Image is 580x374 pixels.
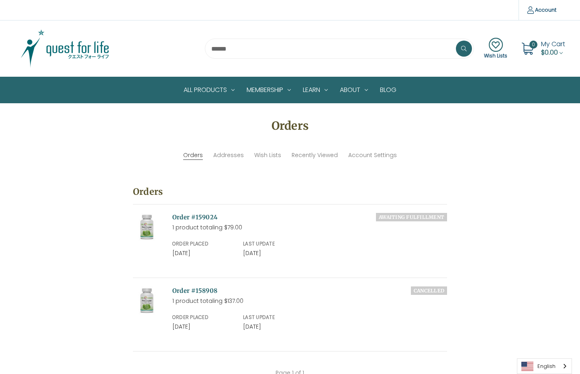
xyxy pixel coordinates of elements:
aside: Language selected: English [517,358,572,374]
a: English [517,359,572,374]
a: Learn [297,77,334,103]
a: About [334,77,374,103]
h6: Order Placed [172,240,235,247]
p: 1 product totaling $137.00 [172,297,447,305]
span: [DATE] [243,323,261,331]
a: Wish Lists [484,38,507,59]
a: Order #159024 [172,213,218,221]
span: 0 [529,41,537,49]
a: Membership [241,77,297,103]
h6: Order Placed [172,314,235,321]
a: All Products [178,77,241,103]
span: $0.00 [541,48,558,57]
h6: Last Update [243,314,305,321]
h6: Awaiting fulfillment [376,213,447,221]
img: Quest Group [15,29,115,69]
h6: Cancelled [411,286,447,295]
p: 1 product totaling $79.00 [172,223,447,232]
h3: Orders [133,185,447,204]
span: My Cart [541,39,565,49]
a: Cart with 0 items [541,39,565,57]
a: Order #158908 [172,287,217,294]
span: [DATE] [243,249,261,257]
a: Wish Lists [254,151,281,159]
a: Account Settings [348,151,397,159]
a: Addresses [213,151,244,159]
h6: Last Update [243,240,305,247]
li: Orders [183,151,203,160]
a: Blog [374,77,402,103]
a: Recently Viewed [292,151,338,159]
h1: Orders [54,117,525,134]
span: [DATE] [172,249,190,257]
div: Language [517,358,572,374]
span: [DATE] [172,323,190,331]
